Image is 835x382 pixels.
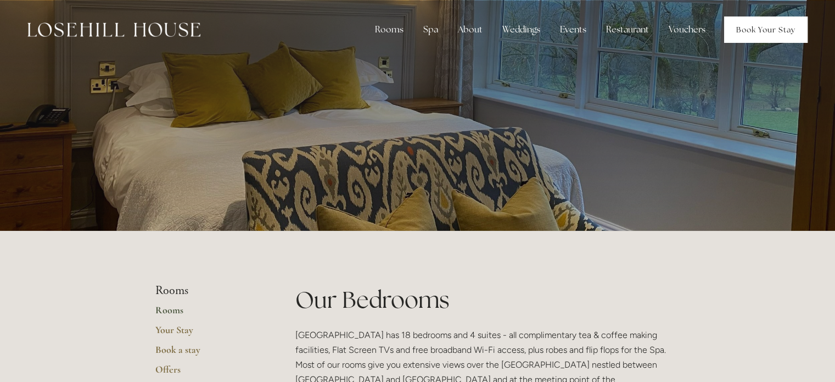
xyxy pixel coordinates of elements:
[295,284,680,316] h1: Our Bedrooms
[155,324,260,344] a: Your Stay
[597,19,658,41] div: Restaurant
[449,19,491,41] div: About
[155,344,260,363] a: Book a stay
[494,19,549,41] div: Weddings
[27,23,200,37] img: Losehill House
[414,19,447,41] div: Spa
[724,16,808,43] a: Book Your Stay
[155,304,260,324] a: Rooms
[551,19,595,41] div: Events
[660,19,714,41] a: Vouchers
[366,19,412,41] div: Rooms
[155,284,260,298] li: Rooms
